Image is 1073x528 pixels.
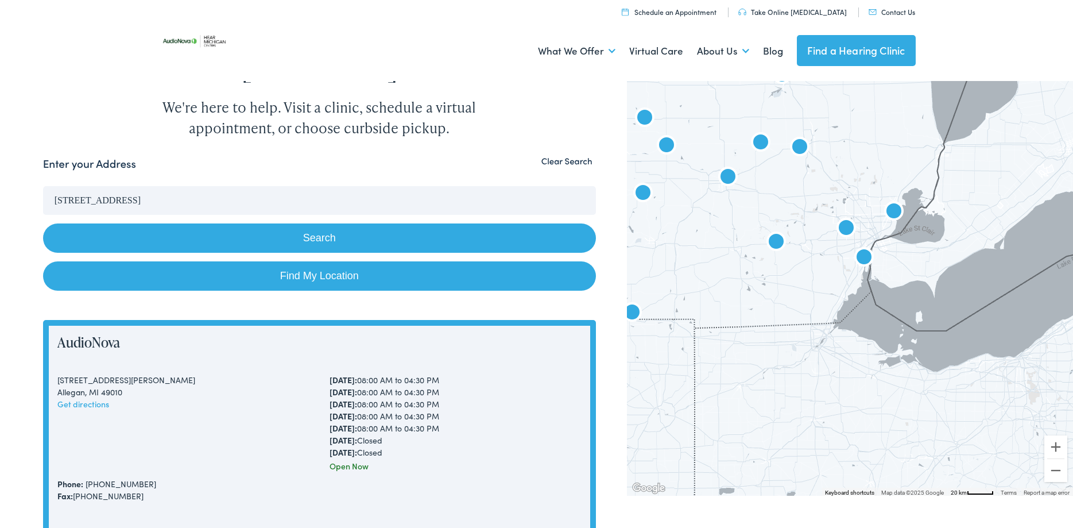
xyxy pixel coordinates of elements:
strong: [DATE]: [330,434,357,446]
strong: [DATE]: [330,386,357,398]
a: Blog [763,30,783,72]
div: Open Now [330,460,581,472]
label: Enter your Address [43,156,136,172]
a: Terms (opens in new tab) [1001,490,1017,496]
strong: Fax: [57,490,73,502]
div: [PHONE_NUMBER] [57,490,582,502]
div: AudioNova [653,133,680,160]
a: Report a map error [1024,490,1070,496]
strong: [DATE]: [330,410,357,422]
a: What We Offer [538,30,615,72]
div: We're here to help. Visit a clinic, schedule a virtual appointment, or choose curbside pickup. [135,97,503,138]
img: Google [630,481,668,496]
div: AudioNova [832,215,860,243]
span: 20 km [951,490,967,496]
div: AudioNova [850,245,878,272]
a: Virtual Care [629,30,683,72]
a: AudioNova [57,333,120,352]
button: Map Scale: 20 km per 43 pixels [947,488,997,496]
a: Find a Hearing Clinic [797,35,916,66]
div: AudioNova [631,105,658,133]
div: AudioNova [762,229,790,257]
button: Keyboard shortcuts [825,489,874,497]
strong: Phone: [57,478,83,490]
div: 08:00 AM to 04:30 PM 08:00 AM to 04:30 PM 08:00 AM to 04:30 PM 08:00 AM to 04:30 PM 08:00 AM to 0... [330,374,581,458]
div: Hear Michigan Centers by AudioNova [714,164,742,192]
a: About Us [697,30,749,72]
a: Schedule an Appointment [622,7,716,17]
button: Clear Search [538,156,596,167]
img: utility icon [622,8,629,16]
strong: [DATE]: [330,422,357,434]
button: Zoom out [1044,459,1067,482]
a: Get directions [57,398,109,410]
div: [STREET_ADDRESS][PERSON_NAME] [57,374,309,386]
strong: [DATE]: [330,374,357,386]
img: utility icon [869,9,877,15]
button: Zoom in [1044,435,1067,458]
div: Allegan, MI 49010 [57,386,309,398]
img: utility icon [738,9,746,16]
a: [PHONE_NUMBER] [86,478,156,490]
div: AudioNova [618,300,646,327]
div: AudioNova [786,134,814,162]
button: Search [43,223,596,253]
div: AudioNova [880,199,908,226]
div: Hear Michigan Centers by AudioNova [747,130,774,157]
span: Map data ©2025 Google [881,490,944,496]
a: Find My Location [43,261,596,291]
a: Take Online [MEDICAL_DATA] [738,7,847,17]
a: Open this area in Google Maps (opens a new window) [630,481,668,496]
strong: [DATE]: [330,398,357,410]
input: Enter your address or zip code [43,186,596,215]
strong: [DATE]: [330,446,357,458]
a: Contact Us [869,7,915,17]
